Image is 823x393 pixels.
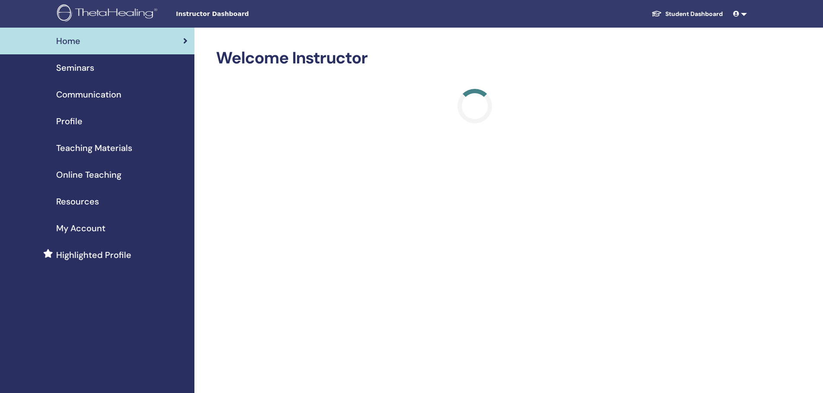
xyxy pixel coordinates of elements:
[56,141,132,154] span: Teaching Materials
[56,168,121,181] span: Online Teaching
[56,195,99,208] span: Resources
[176,9,305,19] span: Instructor Dashboard
[56,115,83,128] span: Profile
[645,6,730,22] a: Student Dashboard
[56,61,94,74] span: Seminars
[57,4,160,24] img: logo.png
[56,88,121,101] span: Communication
[56,248,131,261] span: Highlighted Profile
[56,35,80,47] span: Home
[56,222,105,235] span: My Account
[651,10,662,17] img: graduation-cap-white.svg
[216,48,734,68] h2: Welcome Instructor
